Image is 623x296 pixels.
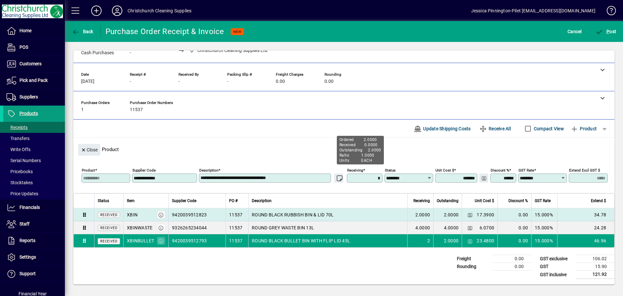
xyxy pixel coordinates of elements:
span: Outstanding [437,197,458,204]
button: Close [78,144,100,156]
a: Staff [3,216,65,232]
div: Jessica Pinnington-Pilet [EMAIL_ADDRESS][DOMAIN_NAME] [471,6,595,16]
td: 9326265234044 [168,221,226,234]
span: 2 [427,238,430,244]
td: 0.00 [497,208,531,221]
span: Staff [19,221,30,226]
span: Extend $ [591,197,606,204]
td: Rounding [454,263,493,271]
button: Profile [107,5,128,17]
button: Receive All [477,123,513,135]
button: Product [567,123,600,135]
span: - [227,79,228,84]
td: 15.000% [531,208,557,221]
div: Christchurch Cleaning Supplies [128,6,191,16]
span: NEW [233,30,241,34]
span: 0.00 [276,79,285,84]
a: Receipts [3,122,65,133]
button: Change Price Levels [465,210,474,219]
td: 4.0000 [433,221,462,234]
span: Price Updates [6,191,38,196]
a: Customers [3,56,65,72]
button: Back [70,26,95,37]
td: 34.78 [557,208,614,221]
span: Received [100,213,117,217]
app-page-header-button: Close [77,147,102,152]
a: Pricebooks [3,166,65,177]
a: Home [3,23,65,39]
mat-label: Extend excl GST $ [569,168,600,173]
span: Product [570,123,597,134]
td: 15.000% [531,221,557,234]
span: Suppliers [19,94,38,99]
a: Financials [3,199,65,216]
button: Change Price Levels [479,174,488,183]
button: Update Shipping Costs [411,123,473,135]
td: 121.92 [576,271,615,279]
div: XBINWASTE [127,225,153,231]
a: Knowledge Base [602,1,615,22]
td: 11537 [226,221,248,234]
span: Update Shipping Costs [414,123,471,134]
td: 9420039512793 [168,234,226,247]
td: GST exclusive [537,255,576,263]
span: - [130,50,131,56]
td: 46.96 [557,234,614,247]
button: Change Price Levels [465,223,474,232]
div: Product [73,137,615,157]
button: Cancel [566,26,583,37]
a: Serial Numbers [3,155,65,166]
a: POS [3,39,65,56]
span: POS [19,45,28,50]
span: 11537 [130,107,143,112]
td: 24.28 [557,221,614,234]
button: Post [594,26,618,37]
div: XBINBULLET [127,238,154,244]
td: 2.0000 [433,208,462,221]
td: 0.00 [493,255,531,263]
span: Christchurch Cleaning Supplies Ltd [188,46,270,55]
span: Serial Numbers [6,158,41,163]
mat-label: Unit Cost $ [435,168,454,173]
mat-label: Discount % [491,168,509,173]
label: Compact View [532,125,564,132]
span: 6.0700 [480,225,495,231]
div: XBIN [127,212,138,218]
a: Stocktakes [3,177,65,188]
span: Close [81,145,98,155]
a: Support [3,266,65,282]
span: GST Rate [535,197,551,204]
div: Ordered 2.0000 Received 0.0000 Outstanding 2.0000 Ratio 1.0000 Units EACH [337,136,384,164]
mat-label: GST rate [519,168,534,173]
app-page-header-button: Back [65,26,101,37]
td: 9420039512823 [168,208,226,221]
span: P [606,29,609,34]
span: Home [19,28,31,33]
td: GST [537,263,576,271]
td: 0.00 [493,263,531,271]
td: 106.02 [576,255,615,263]
span: Received [100,226,117,230]
td: Freight [454,255,493,263]
span: Unit Cost $ [475,197,494,204]
mat-label: Receiving [347,168,363,173]
a: Suppliers [3,89,65,105]
span: Customers [19,61,42,66]
span: Write Offs [6,147,31,152]
a: Reports [3,233,65,249]
td: 2.0000 [433,234,462,247]
mat-label: Status [385,168,396,173]
a: Price Updates [3,188,65,199]
a: Transfers [3,133,65,144]
span: Reports [19,238,35,243]
button: Add [86,5,107,17]
span: Discount % [508,197,528,204]
td: 11537 [226,234,248,247]
span: Receiving [413,197,430,204]
mat-label: Description [199,168,218,173]
span: PO # [229,197,238,204]
span: 4.0000 [415,225,430,231]
a: Write Offs [3,144,65,155]
span: - [130,79,131,84]
span: Received [100,239,117,243]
